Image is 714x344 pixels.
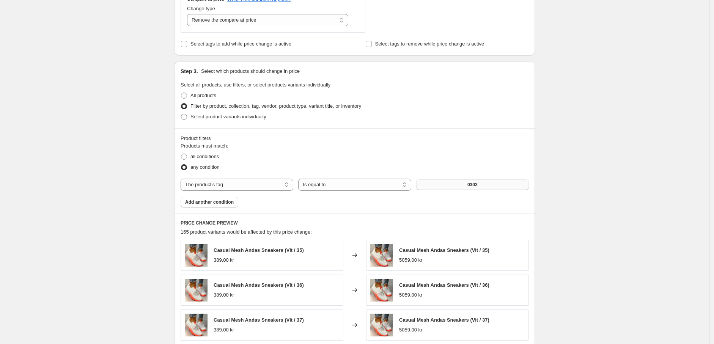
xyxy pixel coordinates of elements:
div: Product filters [181,135,529,142]
span: Select tags to remove while price change is active [375,41,484,47]
button: Add another condition [181,197,238,207]
div: 5059.00 kr [399,256,422,264]
span: All products [190,93,216,98]
h6: PRICE CHANGE PREVIEW [181,220,529,226]
h2: Step 3. [181,68,198,75]
span: Casual Mesh Andas Sneakers (Vit / 37) [399,317,489,323]
div: 5059.00 kr [399,291,422,299]
img: 2535d1b3962e9f3e4ab874be147d9cf3_80x.jpg [185,244,208,267]
span: Add another condition [185,199,234,205]
span: Casual Mesh Andas Sneakers (Vit / 37) [214,317,304,323]
span: Filter by product, collection, tag, vendor, product type, variant title, or inventory [190,103,361,109]
span: any condition [190,164,220,170]
span: Select all products, use filters, or select products variants individually [181,82,330,88]
div: 389.00 kr [214,326,234,334]
span: Casual Mesh Andas Sneakers (Vit / 35) [214,247,304,253]
span: Casual Mesh Andas Sneakers (Vit / 36) [214,282,304,288]
span: 165 product variants would be affected by this price change: [181,229,312,235]
img: 2535d1b3962e9f3e4ab874be147d9cf3_80x.jpg [370,314,393,336]
span: Casual Mesh Andas Sneakers (Vit / 36) [399,282,489,288]
img: 2535d1b3962e9f3e4ab874be147d9cf3_80x.jpg [185,314,208,336]
span: Change type [187,6,215,11]
img: 2535d1b3962e9f3e4ab874be147d9cf3_80x.jpg [370,244,393,267]
span: Casual Mesh Andas Sneakers (Vit / 35) [399,247,489,253]
div: 389.00 kr [214,256,234,264]
span: Select product variants individually [190,114,266,119]
div: 5059.00 kr [399,326,422,334]
span: 0302 [467,182,478,188]
div: 389.00 kr [214,291,234,299]
button: 0302 [416,179,529,190]
p: Select which products should change in price [201,68,300,75]
span: Products must match: [181,143,228,149]
span: Select tags to add while price change is active [190,41,291,47]
span: all conditions [190,154,219,159]
img: 2535d1b3962e9f3e4ab874be147d9cf3_80x.jpg [370,279,393,302]
img: 2535d1b3962e9f3e4ab874be147d9cf3_80x.jpg [185,279,208,302]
